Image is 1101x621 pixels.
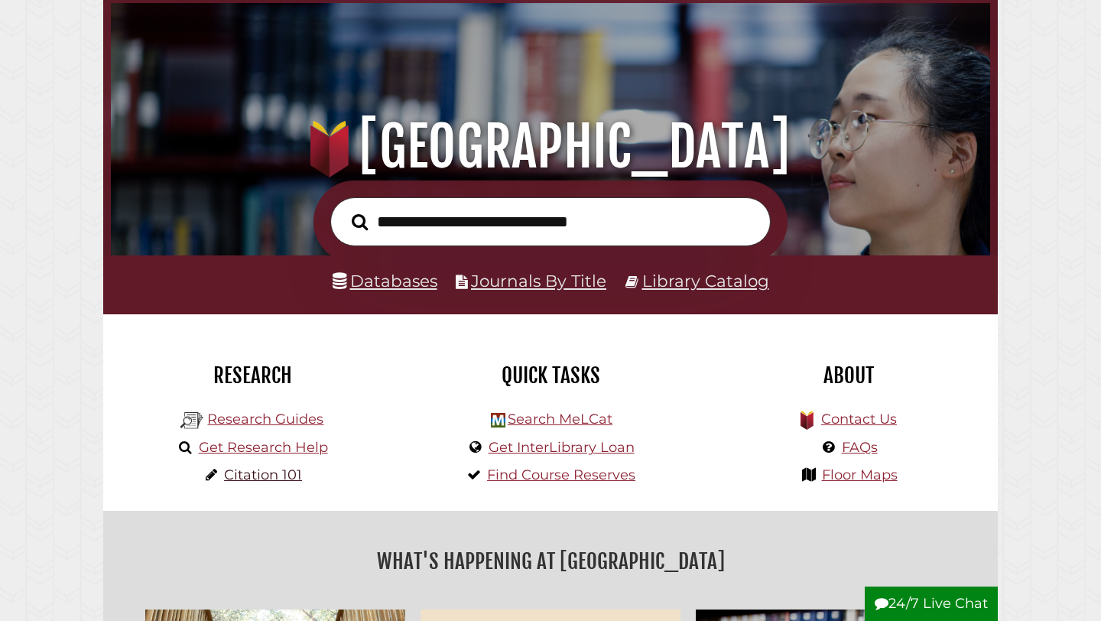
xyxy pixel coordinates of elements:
[487,467,635,483] a: Find Course Reserves
[207,411,323,428] a: Research Guides
[128,113,974,180] h1: [GEOGRAPHIC_DATA]
[491,413,505,428] img: Hekman Library Logo
[180,409,203,432] img: Hekman Library Logo
[711,363,986,389] h2: About
[413,363,688,389] h2: Quick Tasks
[489,439,635,456] a: Get InterLibrary Loan
[115,363,390,389] h2: Research
[224,467,302,483] a: Citation 101
[344,210,375,235] button: Search
[199,439,328,456] a: Get Research Help
[352,213,368,230] i: Search
[842,439,878,456] a: FAQs
[115,544,986,579] h2: What's Happening at [GEOGRAPHIC_DATA]
[508,411,612,428] a: Search MeLCat
[471,271,606,291] a: Journals By Title
[333,271,437,291] a: Databases
[821,411,897,428] a: Contact Us
[822,467,898,483] a: Floor Maps
[642,271,769,291] a: Library Catalog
